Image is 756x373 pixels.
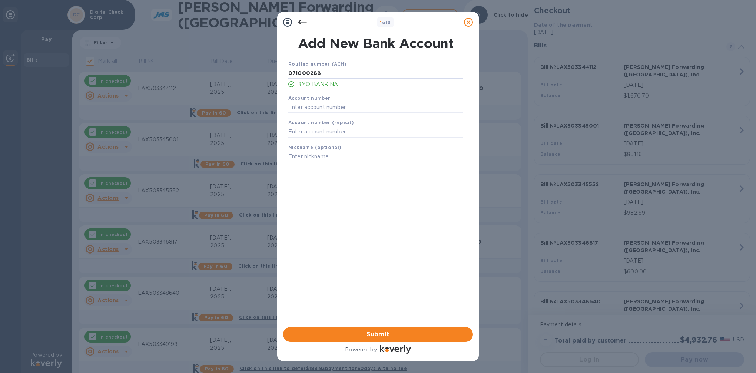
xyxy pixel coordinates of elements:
[297,80,463,88] p: BMO BANK NA
[288,145,342,150] b: Nickname (optional)
[288,95,331,101] b: Account number
[288,151,463,162] input: Enter nickname
[380,20,382,25] span: 1
[288,120,354,125] b: Account number (repeat)
[284,36,468,51] h1: Add New Bank Account
[288,126,463,138] input: Enter account number
[288,61,346,67] b: Routing number (ACH)
[345,346,377,354] p: Powered by
[289,330,467,339] span: Submit
[380,20,391,25] b: of 3
[380,345,411,354] img: Logo
[288,68,463,79] input: Enter routing number
[283,327,473,342] button: Submit
[288,102,463,113] input: Enter account number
